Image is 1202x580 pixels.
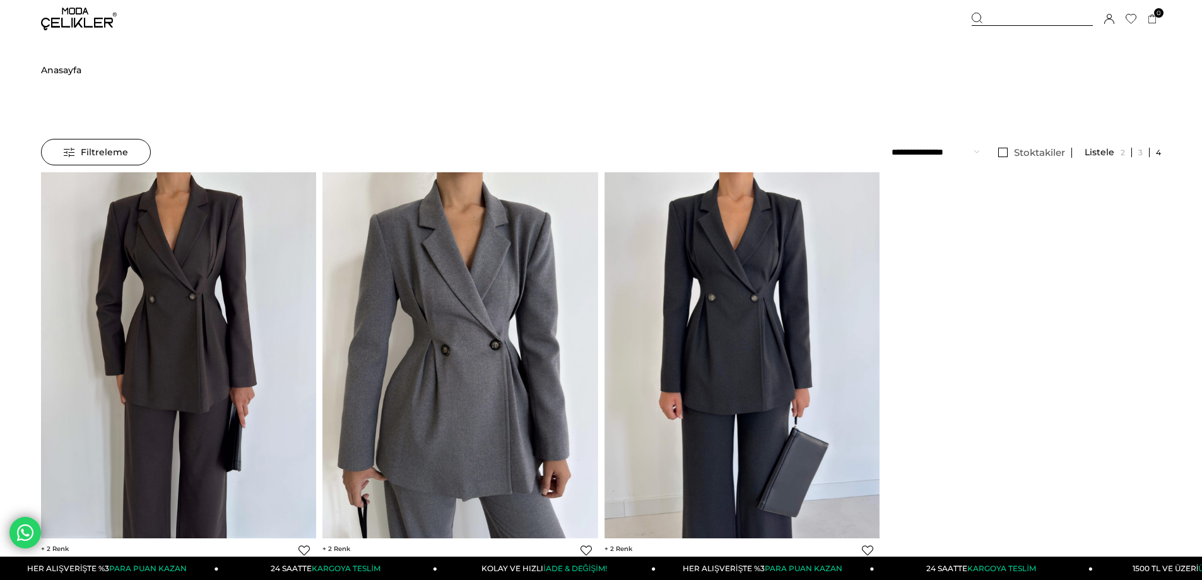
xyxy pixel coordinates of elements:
a: 24 SAATTEKARGOYA TESLİM [875,557,1093,580]
a: 24 SAATTEKARGOYA TESLİM [219,557,437,580]
li: > [41,38,81,102]
img: Belden Oturtmalı Düğme Detaylı Kruvaze Yaka Deslin Gri Kadın Ceket 26K029 [322,172,598,538]
a: Anasayfa [41,38,81,102]
span: 2 [322,545,350,553]
span: 2 [604,545,632,553]
span: 0 [1154,8,1164,18]
a: HER ALIŞVERİŞTE %3PARA PUAN KAZAN [656,557,874,580]
img: logo [41,8,117,30]
span: KARGOYA TESLİM [967,564,1035,573]
img: Belden Oturtmalı Düğme Detaylı Kruvaze Yaka Deslin Kahve Kadın Ceket 26K029 [41,172,316,538]
span: KARGOYA TESLİM [312,564,380,573]
span: Filtreleme [64,139,128,165]
span: 2 [41,545,69,553]
a: Favorilere Ekle [862,545,873,556]
a: Favorilere Ekle [298,545,310,556]
span: İADE & DEĞİŞİM! [543,564,606,573]
span: PARA PUAN KAZAN [765,564,842,573]
a: Favorilere Ekle [580,545,592,556]
img: Belden Oturtmalı Düğme Detaylı Kruvaze Yaka Deslin Siyah Kadın Ceket 26K029 [604,172,880,538]
span: PARA PUAN KAZAN [109,564,187,573]
a: 0 [1148,15,1157,24]
a: Stoktakiler [992,148,1072,158]
span: Stoktakiler [1014,146,1065,158]
a: KOLAY VE HIZLIİADE & DEĞİŞİM! [437,557,656,580]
